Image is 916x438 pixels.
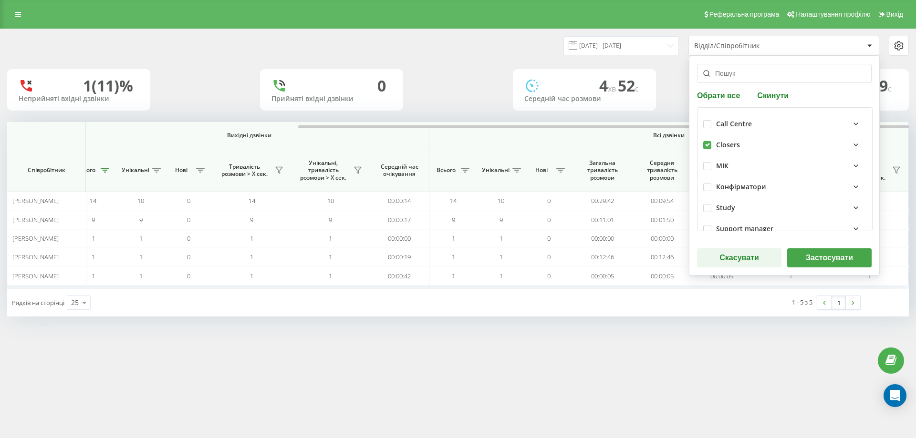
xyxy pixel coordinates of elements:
[547,272,551,280] span: 0
[329,215,332,224] span: 9
[12,196,59,205] span: [PERSON_NAME]
[530,166,553,174] span: Нові
[716,204,735,212] div: Study
[12,272,59,280] span: [PERSON_NAME]
[639,159,685,182] span: Середня тривалість розмови
[187,196,190,205] span: 0
[74,166,98,174] span: Всього
[694,42,808,50] div: Відділ/Співробітник
[139,253,143,261] span: 1
[250,272,253,280] span: 1
[572,248,632,266] td: 00:12:46
[169,166,193,174] span: Нові
[632,229,692,248] td: 00:00:00
[450,196,457,205] span: 14
[547,253,551,261] span: 0
[500,215,503,224] span: 9
[187,253,190,261] span: 0
[329,234,332,243] span: 1
[217,163,272,178] span: Тривалість розмови > Х сек.
[632,266,692,285] td: 00:00:05
[697,248,781,267] button: Скасувати
[15,166,77,174] span: Співробітник
[250,215,253,224] span: 9
[458,132,880,139] span: Всі дзвінки
[434,166,458,174] span: Всього
[796,10,870,18] span: Налаштування профілю
[709,10,780,18] span: Реферальна програма
[452,215,455,224] span: 9
[618,75,639,96] span: 52
[377,77,386,95] div: 0
[832,296,846,309] a: 1
[92,215,95,224] span: 9
[884,384,906,407] div: Open Intercom Messenger
[452,234,455,243] span: 1
[296,159,351,182] span: Унікальні, тривалість розмови > Х сек.
[608,83,618,94] span: хв
[572,266,632,285] td: 00:00:05
[580,159,625,182] span: Загальна тривалість розмови
[250,234,253,243] span: 1
[547,234,551,243] span: 0
[12,298,64,307] span: Рядків на сторінці
[83,77,133,95] div: 1 (11)%
[137,196,144,205] span: 10
[187,272,190,280] span: 0
[187,215,190,224] span: 0
[716,183,766,191] div: Конфірматори
[635,83,639,94] span: c
[692,266,751,285] td: 00:00:05
[500,272,503,280] span: 1
[250,253,253,261] span: 1
[370,266,429,285] td: 00:00:42
[482,166,510,174] span: Унікальні
[452,272,455,280] span: 1
[92,132,407,139] span: Вихідні дзвінки
[271,95,392,103] div: Прийняті вхідні дзвінки
[697,64,872,83] input: Пошук
[12,234,59,243] span: [PERSON_NAME]
[370,229,429,248] td: 00:00:00
[370,248,429,266] td: 00:00:19
[868,272,871,280] span: 1
[547,196,551,205] span: 0
[716,120,752,128] div: Call Centre
[122,166,149,174] span: Унікальні
[547,215,551,224] span: 0
[716,162,729,170] div: МІК
[19,95,139,103] div: Неприйняті вхідні дзвінки
[327,196,334,205] span: 10
[871,75,892,96] span: 19
[697,91,743,100] button: Обрати все
[370,192,429,210] td: 00:00:14
[92,234,95,243] span: 1
[139,234,143,243] span: 1
[139,215,143,224] span: 9
[92,272,95,280] span: 1
[452,253,455,261] span: 1
[716,141,740,149] div: Closers
[249,196,255,205] span: 14
[524,95,645,103] div: Середній час розмови
[632,192,692,210] td: 00:09:54
[754,91,791,100] button: Скинути
[787,248,872,267] button: Застосувати
[377,163,422,178] span: Середній час очікування
[329,272,332,280] span: 1
[12,215,59,224] span: [PERSON_NAME]
[572,210,632,229] td: 00:11:01
[12,253,59,261] span: [PERSON_NAME]
[632,248,692,266] td: 00:12:46
[500,234,503,243] span: 1
[498,196,504,205] span: 10
[370,210,429,229] td: 00:00:17
[90,196,96,205] span: 14
[716,225,773,233] div: Support manager
[500,253,503,261] span: 1
[789,272,792,280] span: 1
[886,10,903,18] span: Вихід
[572,229,632,248] td: 00:00:00
[92,253,95,261] span: 1
[187,234,190,243] span: 0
